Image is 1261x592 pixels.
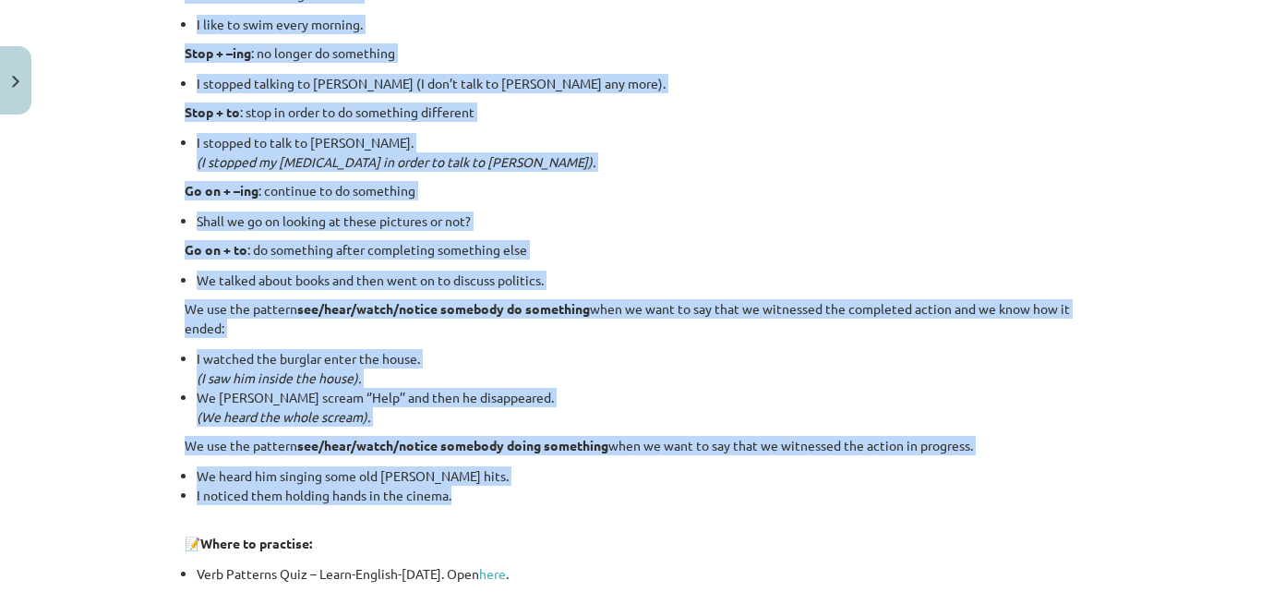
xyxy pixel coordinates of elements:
li: Shall we go on looking at these pictures or not? [197,211,1076,231]
strong: Where to practise: [200,535,312,551]
a: here [479,565,506,582]
strong: Stop + to [185,103,240,120]
em: (I stopped my [MEDICAL_DATA] in order to talk to [PERSON_NAME]). [197,153,595,170]
p: : stop in order to do something different [185,103,1076,122]
p: 📝 [185,514,1076,553]
li: We talked about books and then went on to discuss politics. [197,271,1076,290]
em: (I saw him inside the house). [197,369,361,386]
li: I stopped talking to [PERSON_NAME] (I don’t talk to [PERSON_NAME] any more). [197,74,1076,93]
li: We heard him singing some old [PERSON_NAME] hits. [197,466,1076,486]
li: I noticed them holding hands in the cinema. [197,486,1076,505]
li: I watched the burglar enter the house. [197,349,1076,388]
p: : do something after completing something else [185,240,1076,260]
p: : no longer do something [185,43,1076,63]
li: I stopped to talk to [PERSON_NAME]. [197,133,1076,172]
strong: see/hear/watch/notice somebody do something [297,300,590,317]
li: We [PERSON_NAME] scream ‘’Help’’ and then he disappeared. [197,388,1076,427]
p: We use the pattern when we want to say that we witnessed the action in progress. [185,436,1076,455]
strong: Go on + –ing [185,182,258,199]
img: icon-close-lesson-0947bae3869378f0d4975bcd49f059093ad1ed9edebbc8119c70593378902aed.svg [12,76,19,88]
li: I like to swim every morning. [197,15,1076,34]
strong: Stop + –ing [185,44,251,61]
em: (We heard the whole scream). [197,408,370,425]
p: We use the pattern when we want to say that we witnessed the completed action and we know how it ... [185,299,1076,338]
p: : continue to do something [185,181,1076,200]
strong: see/hear/watch/notice somebody doing something [297,437,608,453]
p: Verb Patterns Quiz – Learn-English-[DATE]. Open . [197,564,1076,584]
strong: Go on + to [185,241,247,258]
